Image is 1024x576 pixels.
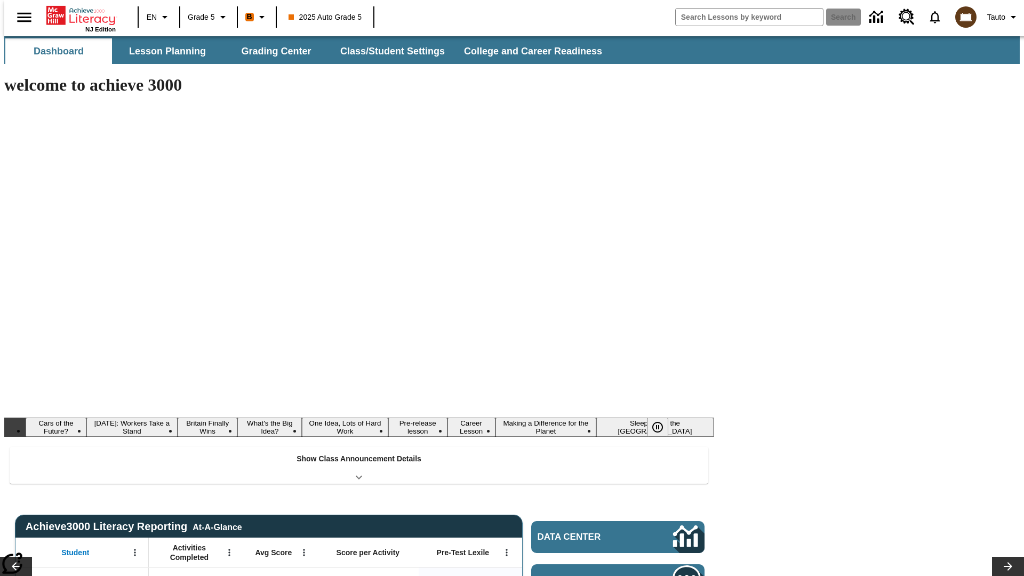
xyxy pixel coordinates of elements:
span: Grade 5 [188,12,215,23]
div: At-A-Glance [193,521,242,532]
span: Achieve3000 Literacy Reporting [26,521,242,533]
button: Slide 4 What's the Big Idea? [237,418,302,437]
img: avatar image [955,6,977,28]
button: Language: EN, Select a language [142,7,176,27]
button: Open Menu [499,545,515,561]
div: Home [46,4,116,33]
a: Home [46,5,116,26]
button: Open Menu [127,545,143,561]
div: Pause [647,418,679,437]
div: SubNavbar [4,36,1020,64]
button: Class/Student Settings [332,38,453,64]
button: College and Career Readiness [455,38,611,64]
span: Avg Score [255,548,292,557]
div: SubNavbar [4,38,612,64]
span: EN [147,12,157,23]
p: Show Class Announcement Details [297,453,421,465]
button: Select a new avatar [949,3,983,31]
button: Open Menu [296,545,312,561]
button: Boost Class color is orange. Change class color [241,7,273,27]
button: Slide 7 Career Lesson [447,418,495,437]
span: Pre-Test Lexile [437,548,490,557]
button: Slide 8 Making a Difference for the Planet [495,418,596,437]
button: Grade: Grade 5, Select a grade [183,7,234,27]
a: Data Center [863,3,892,32]
button: Grading Center [223,38,330,64]
span: B [247,10,252,23]
div: Show Class Announcement Details [10,447,708,484]
a: Data Center [531,521,705,553]
button: Dashboard [5,38,112,64]
span: Data Center [538,532,637,542]
button: Slide 2 Labor Day: Workers Take a Stand [86,418,178,437]
span: Score per Activity [337,548,400,557]
button: Open Menu [221,545,237,561]
a: Notifications [921,3,949,31]
span: Activities Completed [154,543,225,562]
button: Lesson Planning [114,38,221,64]
button: Slide 5 One Idea, Lots of Hard Work [302,418,388,437]
button: Pause [647,418,668,437]
input: search field [676,9,823,26]
span: NJ Edition [85,26,116,33]
button: Slide 1 Cars of the Future? [26,418,86,437]
button: Slide 6 Pre-release lesson [388,418,447,437]
button: Open side menu [9,2,40,33]
span: 2025 Auto Grade 5 [289,12,362,23]
button: Lesson carousel, Next [992,557,1024,576]
button: Slide 3 Britain Finally Wins [178,418,238,437]
button: Profile/Settings [983,7,1024,27]
span: Student [61,548,89,557]
a: Resource Center, Will open in new tab [892,3,921,31]
button: Slide 9 Sleepless in the Animal Kingdom [596,418,714,437]
span: Tauto [987,12,1005,23]
h1: welcome to achieve 3000 [4,75,714,95]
